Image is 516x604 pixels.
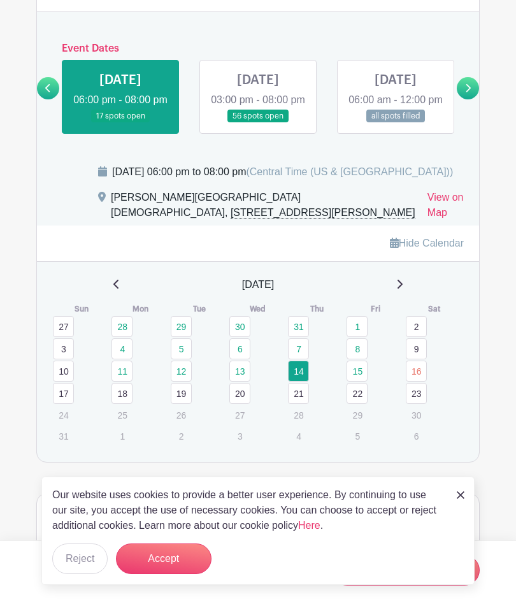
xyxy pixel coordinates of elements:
[347,316,368,337] a: 1
[111,338,133,359] a: 4
[347,426,368,446] p: 5
[229,361,250,382] a: 13
[288,361,309,382] a: 14
[406,383,427,404] a: 23
[53,426,74,446] p: 31
[229,383,250,404] a: 20
[242,277,274,292] span: [DATE]
[52,543,108,574] button: Reject
[246,166,453,177] span: (Central Time (US & [GEOGRAPHIC_DATA]))
[406,316,427,337] a: 2
[112,164,453,180] div: [DATE] 06:00 pm to 08:00 pm
[298,520,320,531] a: Here
[111,303,169,315] th: Mon
[171,361,192,382] a: 12
[347,383,368,404] a: 22
[111,405,133,425] p: 25
[406,361,427,382] a: 16
[457,491,464,499] img: close_button-5f87c8562297e5c2d7936805f587ecaba9071eb48480494691a3f1689db116b3.svg
[53,361,74,382] a: 10
[116,543,211,574] button: Accept
[53,316,74,337] a: 27
[288,338,309,359] a: 7
[171,426,192,446] p: 2
[52,487,443,533] p: Our website uses cookies to provide a better user experience. By continuing to use our site, you ...
[111,383,133,404] a: 18
[390,238,464,248] a: Hide Calendar
[288,426,309,446] p: 4
[406,338,427,359] a: 9
[53,338,74,359] a: 3
[53,405,74,425] p: 24
[347,361,368,382] a: 15
[347,338,368,359] a: 8
[171,316,192,337] a: 29
[171,383,192,404] a: 19
[111,426,133,446] p: 1
[229,303,287,315] th: Wed
[406,405,427,425] p: 30
[229,316,250,337] a: 30
[52,303,111,315] th: Sun
[111,361,133,382] a: 11
[229,338,250,359] a: 6
[229,405,250,425] p: 27
[346,303,405,315] th: Fri
[406,426,427,446] p: 6
[111,190,417,226] div: [PERSON_NAME][GEOGRAPHIC_DATA][DEMOGRAPHIC_DATA],
[53,383,74,404] a: 17
[170,303,229,315] th: Tue
[288,405,309,425] p: 28
[427,190,464,226] a: View on Map
[229,426,250,446] p: 3
[171,338,192,359] a: 5
[171,405,192,425] p: 26
[288,383,309,404] a: 21
[405,303,464,315] th: Sat
[287,303,346,315] th: Thu
[347,405,368,425] p: 29
[288,316,309,337] a: 31
[111,316,133,337] a: 28
[59,43,457,55] h6: Event Dates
